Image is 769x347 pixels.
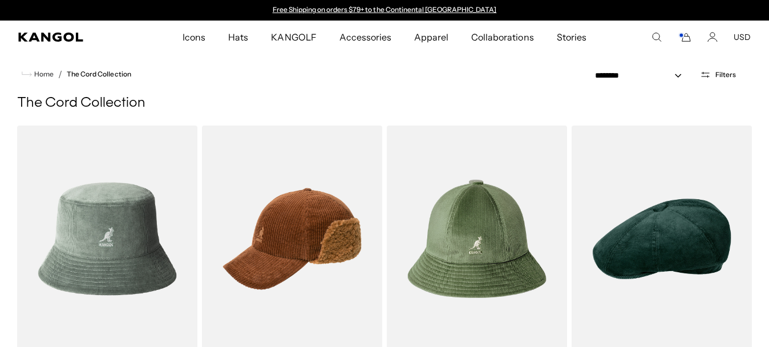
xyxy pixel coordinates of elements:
a: The Cord Collection [67,70,131,78]
a: Accessories [328,21,403,54]
span: Collaborations [471,21,533,54]
a: Home [22,69,54,79]
span: Apparel [414,21,448,54]
a: Icons [171,21,217,54]
span: Filters [715,71,736,79]
span: Stories [557,21,586,54]
a: Hats [217,21,260,54]
a: KANGOLF [260,21,327,54]
span: KANGOLF [271,21,316,54]
select: Sort by: Featured [590,70,693,82]
summary: Search here [651,32,662,42]
h1: The Cord Collection [17,95,752,112]
span: Icons [183,21,205,54]
button: USD [734,32,751,42]
span: Hats [228,21,248,54]
div: Announcement [267,6,502,15]
button: Open filters [693,70,743,80]
div: 1 of 2 [267,6,502,15]
span: Home [32,70,54,78]
a: Free Shipping on orders $79+ to the Continental [GEOGRAPHIC_DATA] [273,5,497,14]
a: Collaborations [460,21,545,54]
a: Apparel [403,21,460,54]
li: / [54,67,62,81]
span: Accessories [339,21,391,54]
button: Cart [678,32,691,42]
slideshow-component: Announcement bar [267,6,502,15]
a: Stories [545,21,598,54]
a: Kangol [18,33,120,42]
a: Account [707,32,718,42]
